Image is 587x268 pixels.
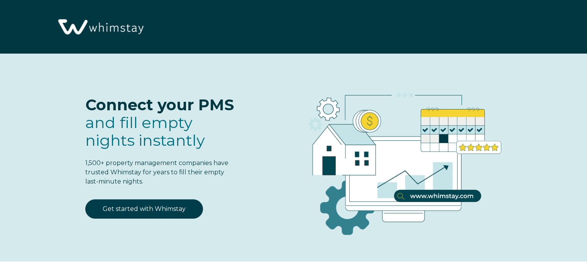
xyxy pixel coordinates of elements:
[85,113,205,150] span: and
[85,113,205,150] span: fill empty nights instantly
[85,199,203,219] a: Get started with Whimstay
[85,159,228,185] span: 1,500+ property management companies have trusted Whimstay for years to fill their empty last-min...
[54,4,146,51] img: Whimstay Logo-02 1
[85,95,234,114] span: Connect your PMS
[265,69,536,247] img: RBO Ilustrations-03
